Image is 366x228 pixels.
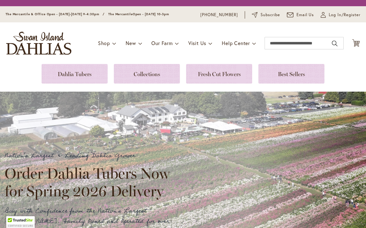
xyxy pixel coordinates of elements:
[5,165,175,199] h2: Order Dahlia Tubers Now for Spring 2026 Delivery
[5,151,175,161] p: Nation's Largest & Leading Dahlia Grower
[133,12,169,16] span: Open - [DATE] 10-3pm
[98,40,110,46] span: Shop
[321,12,360,18] a: Log In/Register
[287,12,314,18] a: Email Us
[126,40,136,46] span: New
[151,40,172,46] span: Our Farm
[261,12,280,18] span: Subscribe
[200,12,238,18] a: [PHONE_NUMBER]
[332,39,337,48] button: Search
[329,12,360,18] span: Log In/Register
[6,216,35,228] div: TrustedSite Certified
[297,12,314,18] span: Email Us
[222,40,250,46] span: Help Center
[188,40,206,46] span: Visit Us
[6,32,71,55] a: store logo
[6,12,133,16] span: The Mercantile & Office Open - [DATE]-[DATE] 9-4:30pm / The Mercantile
[252,12,280,18] a: Subscribe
